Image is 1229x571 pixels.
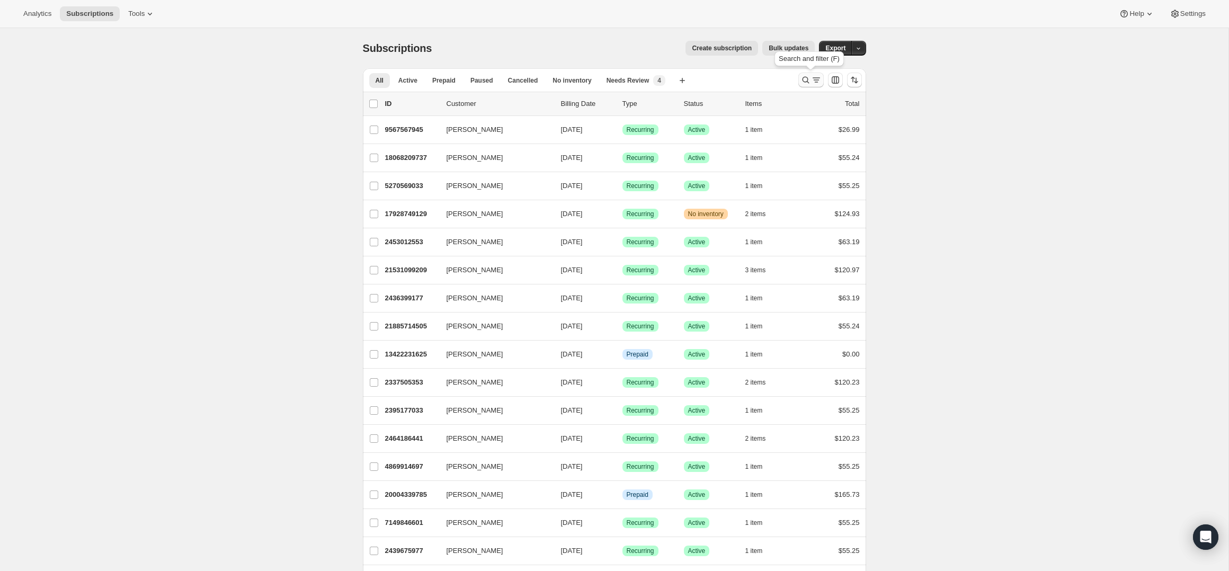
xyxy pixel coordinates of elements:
span: Help [1129,10,1144,18]
span: [DATE] [561,266,583,274]
span: $63.19 [839,294,860,302]
button: [PERSON_NAME] [440,206,546,222]
span: Analytics [23,10,51,18]
button: 1 item [745,403,774,418]
span: [DATE] [561,378,583,386]
span: Paused [470,76,493,85]
button: [PERSON_NAME] [440,290,546,307]
span: [PERSON_NAME] [447,433,503,444]
span: Recurring [627,294,654,302]
span: $55.25 [839,519,860,527]
button: Tools [122,6,162,21]
span: [PERSON_NAME] [447,124,503,135]
span: [PERSON_NAME] [447,181,503,191]
span: [DATE] [561,126,583,133]
p: 9567567945 [385,124,438,135]
p: Billing Date [561,99,614,109]
span: Subscriptions [363,42,432,54]
p: Total [845,99,859,109]
button: [PERSON_NAME] [440,374,546,391]
div: 2436399177[PERSON_NAME][DATE]SuccessRecurringSuccessActive1 item$63.19 [385,291,860,306]
button: Create subscription [685,41,758,56]
button: [PERSON_NAME] [440,149,546,166]
p: 21885714505 [385,321,438,332]
span: Recurring [627,154,654,162]
span: Active [688,519,706,527]
button: [PERSON_NAME] [440,514,546,531]
button: [PERSON_NAME] [440,458,546,475]
span: [DATE] [561,210,583,218]
button: 1 item [745,179,774,193]
span: $55.24 [839,322,860,330]
span: All [376,76,384,85]
p: ID [385,99,438,109]
span: Active [688,182,706,190]
button: [PERSON_NAME] [440,234,546,251]
span: $63.19 [839,238,860,246]
span: Active [688,490,706,499]
span: $55.25 [839,406,860,414]
span: 2 items [745,210,766,218]
button: [PERSON_NAME] [440,262,546,279]
span: 1 item [745,322,763,331]
span: 1 item [745,350,763,359]
span: No inventory [553,76,591,85]
div: 13422231625[PERSON_NAME][DATE]InfoPrepaidSuccessActive1 item$0.00 [385,347,860,362]
button: Create new view [674,73,691,88]
span: [DATE] [561,322,583,330]
p: 5270569033 [385,181,438,191]
div: Open Intercom Messenger [1193,524,1218,550]
button: Search and filter results [798,73,824,87]
span: [DATE] [561,154,583,162]
p: 2395177033 [385,405,438,416]
span: Recurring [627,406,654,415]
div: 17928749129[PERSON_NAME][DATE]SuccessRecurringWarningNo inventory2 items$124.93 [385,207,860,221]
span: $120.23 [835,378,860,386]
button: [PERSON_NAME] [440,542,546,559]
p: 2453012553 [385,237,438,247]
span: Active [688,378,706,387]
span: 2 items [745,434,766,443]
button: 1 item [745,347,774,362]
button: Sort the results [847,73,862,87]
div: 2337505353[PERSON_NAME][DATE]SuccessRecurringSuccessActive2 items$120.23 [385,375,860,390]
span: Active [688,547,706,555]
span: 4 [657,76,661,85]
button: Customize table column order and visibility [828,73,843,87]
span: Active [688,462,706,471]
span: Needs Review [607,76,649,85]
span: Tools [128,10,145,18]
span: [DATE] [561,519,583,527]
span: $55.24 [839,154,860,162]
p: 17928749129 [385,209,438,219]
button: 2 items [745,431,778,446]
span: 1 item [745,519,763,527]
button: Bulk updates [762,41,815,56]
div: Type [622,99,675,109]
button: 1 item [745,122,774,137]
div: 9567567945[PERSON_NAME][DATE]SuccessRecurringSuccessActive1 item$26.99 [385,122,860,137]
button: Export [819,41,852,56]
span: [DATE] [561,294,583,302]
span: 1 item [745,462,763,471]
span: 3 items [745,266,766,274]
button: 2 items [745,207,778,221]
span: Active [688,434,706,443]
p: Status [684,99,737,109]
div: Items [745,99,798,109]
p: 20004339785 [385,489,438,500]
span: [PERSON_NAME] [447,265,503,275]
button: [PERSON_NAME] [440,121,546,138]
button: [PERSON_NAME] [440,402,546,419]
span: Active [688,154,706,162]
button: [PERSON_NAME] [440,318,546,335]
span: $120.23 [835,434,860,442]
span: 1 item [745,238,763,246]
span: 1 item [745,154,763,162]
span: 1 item [745,547,763,555]
span: 1 item [745,182,763,190]
span: $55.25 [839,462,860,470]
span: 1 item [745,126,763,134]
div: 5270569033[PERSON_NAME][DATE]SuccessRecurringSuccessActive1 item$55.25 [385,179,860,193]
span: Recurring [627,519,654,527]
